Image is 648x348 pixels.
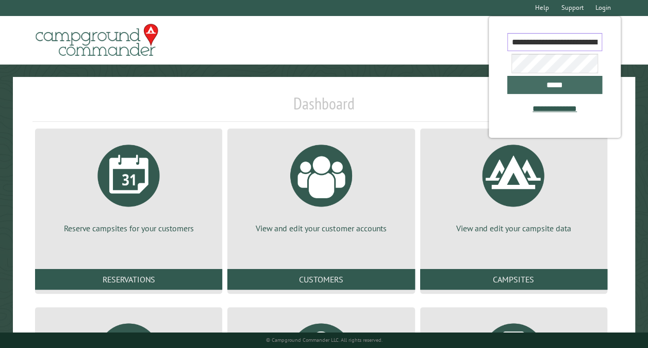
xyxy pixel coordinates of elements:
[227,269,414,290] a: Customers
[47,223,210,234] p: Reserve campsites for your customers
[35,269,222,290] a: Reservations
[47,137,210,234] a: Reserve campsites for your customers
[32,20,161,60] img: Campground Commander
[240,137,402,234] a: View and edit your customer accounts
[420,269,607,290] a: Campsites
[433,223,595,234] p: View and edit your campsite data
[240,223,402,234] p: View and edit your customer accounts
[32,93,616,122] h1: Dashboard
[433,137,595,234] a: View and edit your campsite data
[266,337,383,343] small: © Campground Commander LLC. All rights reserved.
